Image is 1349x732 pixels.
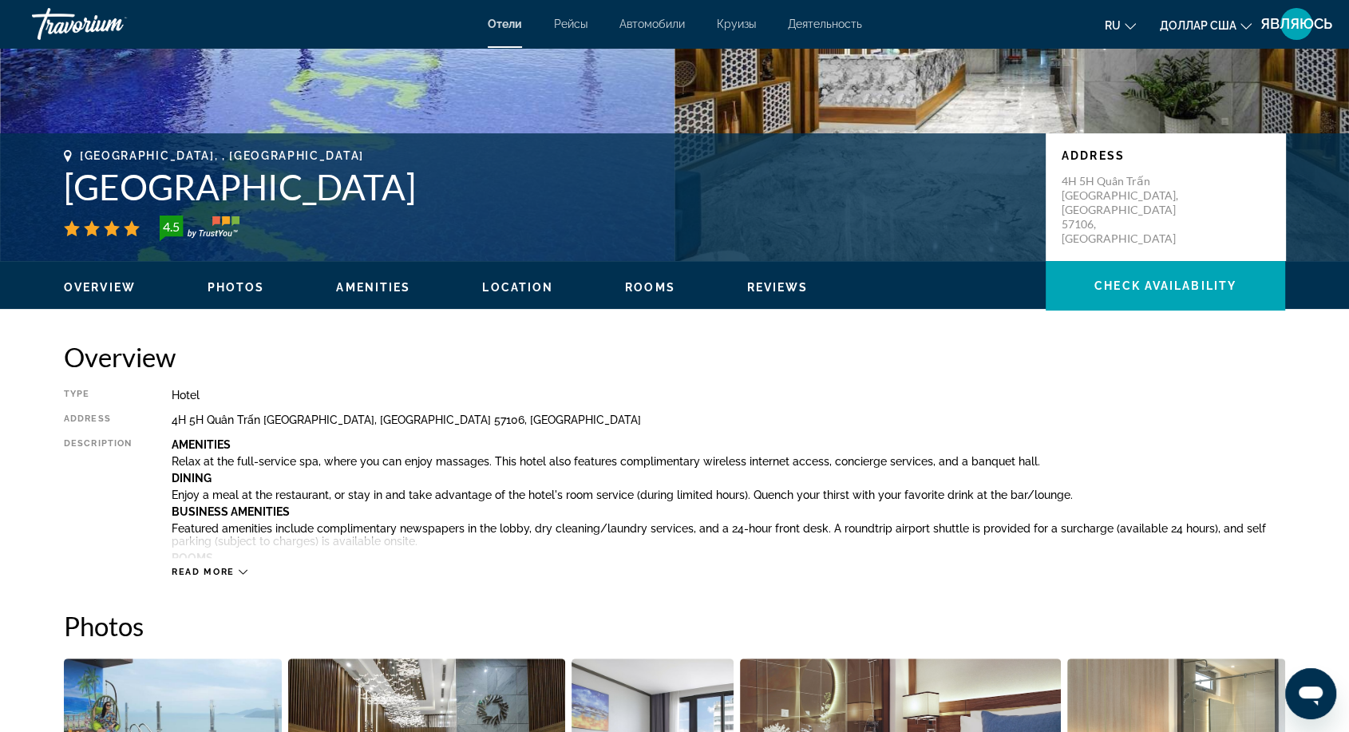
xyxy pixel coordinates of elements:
[172,567,235,577] span: Read more
[64,281,136,294] span: Overview
[1160,19,1236,32] font: доллар США
[64,280,136,295] button: Overview
[625,280,675,295] button: Rooms
[619,18,685,30] a: Автомобили
[1062,149,1269,162] p: Address
[172,566,247,578] button: Read more
[336,281,410,294] span: Amenities
[488,18,522,30] a: Отели
[80,149,364,162] span: [GEOGRAPHIC_DATA], , [GEOGRAPHIC_DATA]
[32,3,192,45] a: Травориум
[482,281,553,294] span: Location
[64,341,1285,373] h2: Overview
[64,610,1285,642] h2: Photos
[172,522,1285,548] p: Featured amenities include complimentary newspapers in the lobby, dry cleaning/laundry services, ...
[554,18,587,30] a: Рейсы
[64,438,132,558] div: Description
[1046,261,1285,311] button: Check Availability
[64,389,132,402] div: Type
[1276,7,1317,41] button: Меню пользователя
[717,18,756,30] a: Круизы
[208,280,265,295] button: Photos
[336,280,410,295] button: Amenities
[172,505,290,518] b: Business Amenities
[482,280,553,295] button: Location
[155,217,187,236] div: 4.5
[747,280,809,295] button: Reviews
[747,281,809,294] span: Reviews
[172,455,1285,468] p: Relax at the full-service spa, where you can enjoy massages. This hotel also features complimenta...
[788,18,862,30] a: Деятельность
[172,472,212,485] b: Dining
[625,281,675,294] span: Rooms
[1105,19,1121,32] font: ru
[64,166,1030,208] h1: [GEOGRAPHIC_DATA]
[1105,14,1136,37] button: Изменить язык
[1160,14,1252,37] button: Изменить валюту
[1285,668,1336,719] iframe: Кнопка запуска окна обмена сообщениями
[1062,174,1189,246] p: 4H 5H Quân Trấn [GEOGRAPHIC_DATA], [GEOGRAPHIC_DATA] 57106, [GEOGRAPHIC_DATA]
[1260,15,1332,32] font: ЯВЛЯЮСЬ
[1094,279,1236,292] span: Check Availability
[172,389,1285,402] div: Hotel
[208,281,265,294] span: Photos
[172,489,1285,501] p: Enjoy a meal at the restaurant, or stay in and take advantage of the hotel's room service (during...
[172,438,231,451] b: Amenities
[172,413,1285,426] div: 4H 5H Quân Trấn [GEOGRAPHIC_DATA], [GEOGRAPHIC_DATA] 57106, [GEOGRAPHIC_DATA]
[64,413,132,426] div: Address
[160,216,239,241] img: trustyou-badge-hor.svg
